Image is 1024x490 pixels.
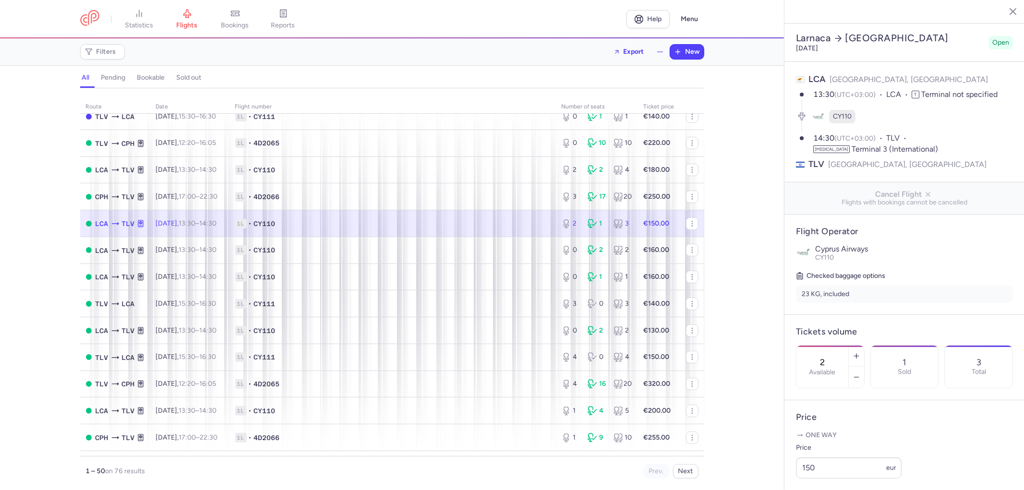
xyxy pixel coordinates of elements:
h4: bookable [137,73,165,82]
span: (UTC+03:00) [834,134,876,143]
span: LCA [808,74,826,84]
th: Flight number [229,100,556,114]
span: [GEOGRAPHIC_DATA], [GEOGRAPHIC_DATA] [830,75,988,84]
h4: sold out [177,73,202,82]
span: Open [992,38,1009,48]
time: 14:30 [200,273,217,281]
span: (UTC+03:00) [834,91,876,99]
strong: €160.00 [644,273,670,281]
span: LCA [96,165,108,175]
div: 2 [588,245,606,255]
h4: Tickets volume [796,326,1013,337]
span: statistics [125,21,153,30]
strong: €200.00 [644,406,671,415]
span: TLV [122,165,135,175]
h4: pending [101,73,126,82]
strong: €130.00 [644,326,670,335]
span: on 76 results [106,467,145,475]
input: --- [796,457,902,478]
span: – [179,112,217,120]
span: LCA [96,218,108,229]
span: [DATE], [156,406,217,415]
span: [DATE], [156,192,218,201]
p: 1 [903,358,906,367]
span: LCA [96,325,108,336]
p: Cyprus Airways [815,245,1013,253]
span: [DATE], [156,433,218,442]
strong: €320.00 [644,380,671,388]
span: CY110 [254,272,276,282]
button: Next [673,464,699,478]
span: – [179,219,217,227]
time: [DATE] [796,44,818,52]
p: One way [796,430,1013,440]
time: 16:30 [200,112,217,120]
span: – [179,299,217,308]
div: 0 [588,299,606,309]
p: 3 [976,358,981,367]
span: TLV [96,379,108,389]
span: 1L [235,352,247,362]
span: • [249,326,252,335]
span: • [249,112,252,121]
span: Terminal not specified [921,90,998,99]
span: TLV [122,245,135,256]
span: CY110 [254,326,276,335]
span: TLV [96,138,108,149]
span: LCA [122,352,135,363]
label: Available [809,369,835,376]
button: Menu [675,10,704,28]
span: LCA [122,111,135,122]
span: CY110 [833,112,852,121]
span: eur [886,464,896,472]
span: CY110 [254,219,276,228]
img: Cyprus Airways logo [796,245,811,260]
div: 0 [562,112,580,121]
span: 1L [235,165,247,175]
time: 13:30 [813,90,834,99]
div: 4 [562,379,580,389]
figure: CY airline logo [812,110,825,123]
span: [DATE], [156,299,217,308]
div: 2 [562,219,580,228]
span: Terminal 3 (International) [852,144,938,154]
time: 16:30 [200,299,217,308]
span: 1L [235,245,247,255]
time: 14:30 [200,246,217,254]
h5: Checked baggage options [796,270,1013,282]
span: – [179,192,218,201]
time: 17:00 [179,433,196,442]
span: – [179,380,217,388]
span: LCA [96,272,108,282]
span: CY111 [254,112,276,121]
span: Export [624,48,644,55]
time: 15:30 [179,353,196,361]
div: 3 [562,299,580,309]
span: CY110 [254,245,276,255]
span: Filters [96,48,116,56]
time: 14:30 [200,219,217,227]
span: 4D2065 [254,138,280,148]
span: • [249,272,252,282]
span: – [179,166,217,174]
time: 13:30 [179,326,196,335]
span: TLV [886,133,910,144]
div: 0 [588,352,606,362]
time: 14:30 [813,133,834,143]
span: • [249,245,252,255]
div: 2 [588,326,606,335]
button: New [670,45,704,59]
time: 13:30 [179,406,196,415]
div: 2 [614,326,632,335]
strong: €150.00 [644,353,670,361]
span: CPH [96,432,108,443]
time: 16:30 [200,353,217,361]
span: [DATE], [156,112,217,120]
time: 17:00 [179,192,196,201]
span: – [179,246,217,254]
span: 4D2066 [254,433,280,442]
div: 0 [562,138,580,148]
span: – [179,326,217,335]
time: 13:30 [179,166,196,174]
div: 1 [614,112,632,121]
